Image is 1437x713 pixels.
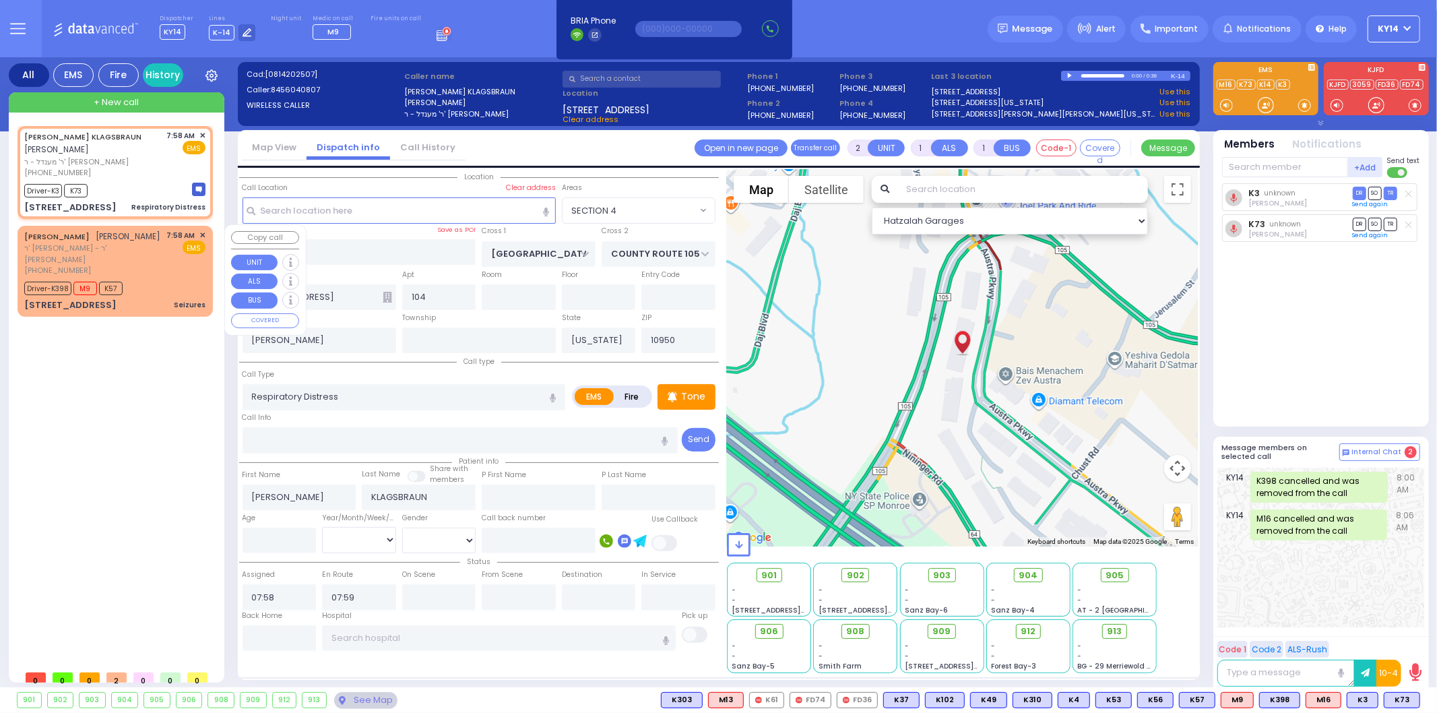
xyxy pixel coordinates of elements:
label: Back Home [243,611,283,621]
div: K3 [1347,692,1378,708]
span: SECTION 4 [562,197,715,223]
a: FD36 [1376,80,1399,90]
label: Apt [402,270,414,280]
label: Clear address [506,183,556,193]
div: BLS [1384,692,1420,708]
label: [PHONE_NUMBER] [839,83,906,93]
a: Send again [1353,200,1388,208]
label: On Scene [402,569,435,580]
button: Covered [1080,139,1120,156]
a: Use this [1159,108,1190,120]
div: Year/Month/Week/Day [322,513,396,524]
span: [STREET_ADDRESS][PERSON_NAME] [819,605,946,615]
label: ZIP [641,313,651,323]
span: - [732,641,736,651]
span: 0 [53,673,73,683]
span: SO [1368,218,1382,230]
label: [PHONE_NUMBER] [747,110,814,120]
span: 7:58 AM [167,230,195,241]
label: First Name [243,470,281,480]
div: 909 [241,693,266,708]
a: Open in new page [695,139,788,156]
div: 901 [18,693,41,708]
label: Pick up [682,611,707,621]
span: Location [457,172,501,182]
button: Members [1225,137,1275,152]
div: 904 [112,693,138,708]
span: Internal Chat [1352,447,1402,457]
span: - [991,641,995,651]
label: Call Info [243,412,272,423]
span: 8:06 AM [1396,509,1417,540]
button: Show satellite imagery [789,176,864,203]
label: Medic on call [313,15,355,23]
div: BLS [1259,692,1300,708]
label: Call back number [482,513,546,524]
span: 8456040807 [271,84,320,95]
span: K-14 [209,25,234,40]
label: Night unit [271,15,301,23]
span: 0 [79,673,100,683]
div: / [1143,68,1146,84]
label: Hospital [322,611,352,621]
div: BLS [970,692,1007,708]
button: Map camera controls [1164,455,1191,482]
button: BUS [231,292,278,309]
label: Gender [402,513,428,524]
div: FD36 [837,692,878,708]
div: BLS [1058,692,1090,708]
span: [PHONE_NUMBER] [24,167,91,178]
div: ALS [708,692,744,708]
input: (000)000-00000 [635,21,742,37]
label: Turn off text [1387,166,1409,179]
img: red-radio-icon.svg [755,697,762,704]
button: +Add [1348,157,1383,177]
span: EMS [183,141,205,154]
div: K49 [970,692,1007,708]
a: Send again [1353,231,1388,239]
span: - [732,651,736,661]
label: Location [563,88,742,99]
span: [STREET_ADDRESS][PERSON_NAME] [732,605,860,615]
label: [PERSON_NAME] KLAGSBRAUN [404,86,558,98]
img: message.svg [998,24,1008,34]
span: Important [1155,23,1198,35]
div: BLS [1179,692,1215,708]
span: 0 [187,673,207,683]
div: K-14 [1171,71,1190,81]
span: DR [1353,218,1366,230]
div: M16 cancelled and was removed from the call [1250,509,1388,540]
span: KY14 [1226,472,1250,503]
label: ר' מענדל - ר' [PERSON_NAME] [404,108,558,120]
span: - [732,585,736,595]
button: Toggle fullscreen view [1164,176,1191,203]
span: 904 [1019,569,1037,582]
span: 908 [846,625,864,638]
label: Lines [209,15,256,23]
div: K303 [661,692,703,708]
span: 0 [133,673,154,683]
span: - [905,641,909,651]
div: AVRUM CHAIM KLAGSBRAUN [945,312,980,363]
label: [PHONE_NUMBER] [839,110,906,120]
div: M13 [708,692,744,708]
div: K102 [925,692,965,708]
div: Seizures [174,300,205,310]
a: [PERSON_NAME] [24,231,90,242]
span: 902 [847,569,864,582]
span: Help [1329,23,1347,35]
p: Tone [681,390,705,404]
span: 0 [160,673,181,683]
div: 902 [48,693,73,708]
div: 913 [302,693,326,708]
div: ALS [1306,692,1341,708]
span: - [1078,651,1082,661]
a: FD74 [1400,80,1424,90]
div: BLS [661,692,703,708]
button: Code 1 [1217,641,1248,658]
img: comment-alt.png [1343,449,1349,456]
label: KJFD [1324,67,1429,76]
span: Sanz Bay-6 [905,605,948,615]
button: ALS [231,274,278,290]
a: M16 [1217,80,1236,90]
